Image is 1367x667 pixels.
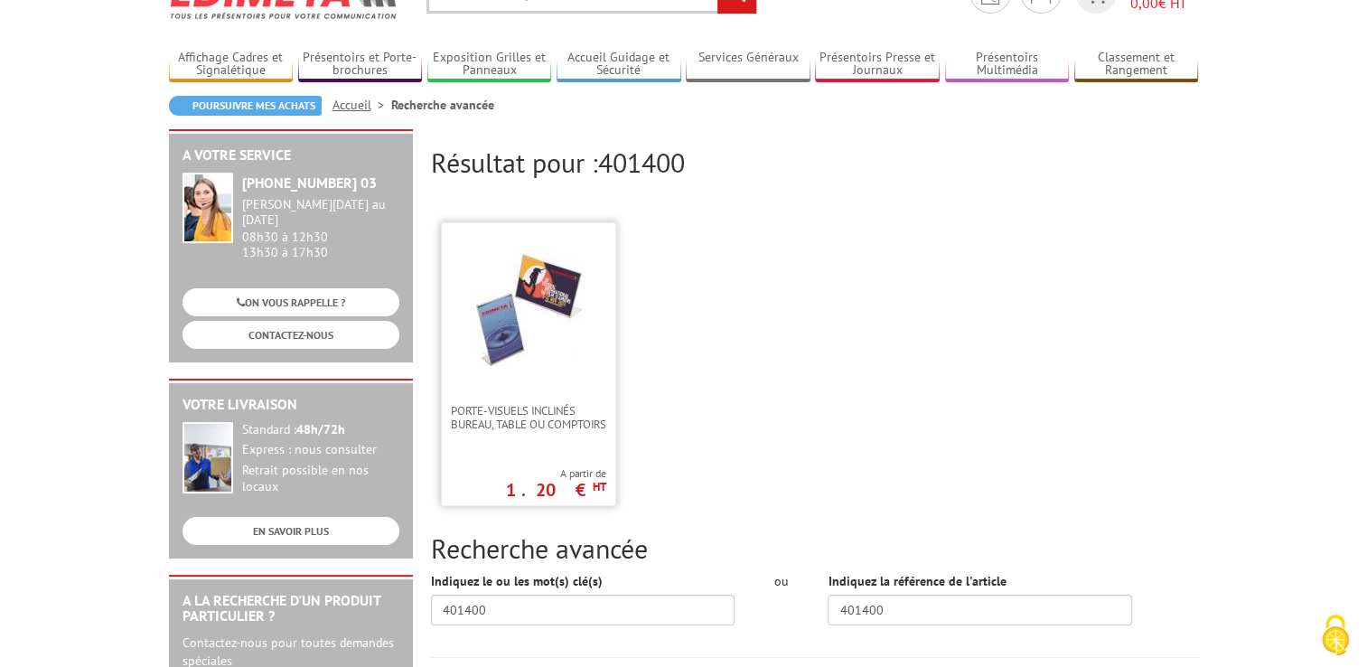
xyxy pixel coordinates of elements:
[686,50,810,80] a: Services Généraux
[183,397,399,413] h2: Votre livraison
[557,50,681,80] a: Accueil Guidage et Sécurité
[828,572,1006,590] label: Indiquez la référence de l'article
[183,288,399,316] a: ON VOUS RAPPELLE ?
[431,533,1199,563] h2: Recherche avancée
[296,421,345,437] strong: 48h/72h
[169,96,322,116] a: Poursuivre mes achats
[242,422,399,438] div: Standard :
[242,174,377,192] strong: [PHONE_NUMBER] 03
[598,145,685,180] span: 401400
[242,197,399,259] div: 08h30 à 12h30 13h30 à 17h30
[470,250,587,368] img: Porte-visuels inclinés bureau, table ou comptoirs
[431,572,603,590] label: Indiquez le ou les mot(s) clé(s)
[183,147,399,164] h2: A votre service
[183,321,399,349] a: CONTACTEZ-NOUS
[183,173,233,243] img: widget-service.jpg
[427,50,552,80] a: Exposition Grilles et Panneaux
[332,97,391,113] a: Accueil
[183,422,233,493] img: widget-livraison.jpg
[183,517,399,545] a: EN SAVOIR PLUS
[945,50,1070,80] a: Présentoirs Multimédia
[169,50,294,80] a: Affichage Cadres et Signalétique
[506,466,606,481] span: A partir de
[1313,613,1358,658] img: Cookies (fenêtre modale)
[506,484,606,495] p: 1.20 €
[242,197,399,228] div: [PERSON_NAME][DATE] au [DATE]
[593,479,606,494] sup: HT
[762,572,801,590] div: ou
[815,50,940,80] a: Présentoirs Presse et Journaux
[451,404,606,431] span: Porte-visuels inclinés bureau, table ou comptoirs
[183,593,399,625] h2: A la recherche d'un produit particulier ?
[298,50,423,80] a: Présentoirs et Porte-brochures
[1074,50,1199,80] a: Classement et Rangement
[242,463,399,495] div: Retrait possible en nos locaux
[1304,606,1367,667] button: Cookies (fenêtre modale)
[442,404,615,431] a: Porte-visuels inclinés bureau, table ou comptoirs
[431,147,1199,177] h2: Résultat pour :
[391,96,494,114] li: Recherche avancée
[242,442,399,458] div: Express : nous consulter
